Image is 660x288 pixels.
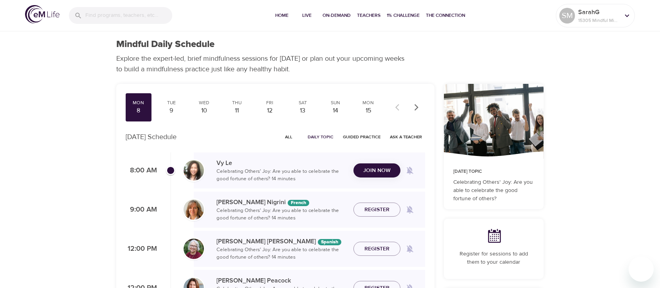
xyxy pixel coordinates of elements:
span: Join Now [363,166,391,176]
span: Register [364,205,390,215]
p: [PERSON_NAME] [PERSON_NAME] [216,237,347,246]
div: 13 [293,106,312,115]
p: Celebrating Others' Joy: Are you able to celebrate the good fortune of others? [453,178,534,203]
div: The episodes in this programs will be in French [288,200,309,206]
p: Celebrating Others' Joy: Are you able to celebrate the good fortune of others? · 14 minutes [216,246,347,261]
div: Wed [195,100,214,106]
span: All [280,133,298,141]
button: Register [353,203,400,217]
span: The Connection [426,11,465,20]
button: Guided Practice [340,131,384,143]
span: Home [272,11,291,20]
div: Tue [162,100,181,106]
p: [PERSON_NAME] Peacock [216,276,347,285]
div: 9 [162,106,181,115]
div: 14 [326,106,345,115]
button: Join Now [353,163,400,178]
div: The episodes in this programs will be in Spanish [318,239,341,245]
p: Celebrating Others' Joy: Are you able to celebrate the good fortune of others? · 14 minutes [216,168,347,183]
p: [PERSON_NAME] Nigrini [216,197,347,207]
span: Ask a Teacher [390,133,422,141]
h1: Mindful Daily Schedule [116,39,215,50]
div: 10 [195,106,214,115]
div: Fri [260,100,280,106]
span: On-Demand [323,11,351,20]
span: Remind me when a class goes live every Monday at 9:00 AM [400,200,419,219]
p: Celebrating Others' Joy: Are you able to celebrate the good fortune of others? · 14 minutes [216,207,347,222]
div: Thu [227,100,247,106]
div: Sun [326,100,345,106]
iframe: Button to launch messaging window [629,257,654,282]
span: Remind me when a class goes live every Monday at 12:00 PM [400,239,419,258]
button: All [276,131,301,143]
div: 15 [359,106,378,115]
p: [DATE] Schedule [126,132,177,142]
p: 8:00 AM [126,165,157,176]
div: Mon [359,100,378,106]
img: logo [25,5,60,24]
span: Live [298,11,316,20]
button: Ask a Teacher [387,131,425,143]
span: 1% Challenge [387,11,420,20]
div: SM [559,8,575,24]
img: vy-profile-good-3.jpg [184,160,204,181]
p: Vy Le [216,158,347,168]
span: Remind me when a class goes live every Monday at 8:00 AM [400,161,419,180]
div: 8 [129,106,148,115]
span: Daily Topic [308,133,334,141]
p: 15305 Mindful Minutes [578,17,620,24]
div: Sat [293,100,312,106]
button: Daily Topic [305,131,337,143]
input: Find programs, teachers, etc... [85,7,172,24]
p: SarahG [578,7,620,17]
p: Explore the expert-led, brief mindfulness sessions for [DATE] or plan out your upcoming weeks to ... [116,53,410,74]
p: Register for sessions to add them to your calendar [453,250,534,266]
span: Teachers [357,11,380,20]
span: Register [364,244,390,254]
button: Register [353,242,400,256]
p: 12:00 PM [126,244,157,254]
div: Mon [129,100,148,106]
img: MelissaNigiri.jpg [184,199,204,220]
div: 11 [227,106,247,115]
p: 9:00 AM [126,205,157,215]
img: Bernice_Moore_min.jpg [184,239,204,259]
p: [DATE] Topic [453,168,534,175]
div: 12 [260,106,280,115]
span: Guided Practice [343,133,380,141]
